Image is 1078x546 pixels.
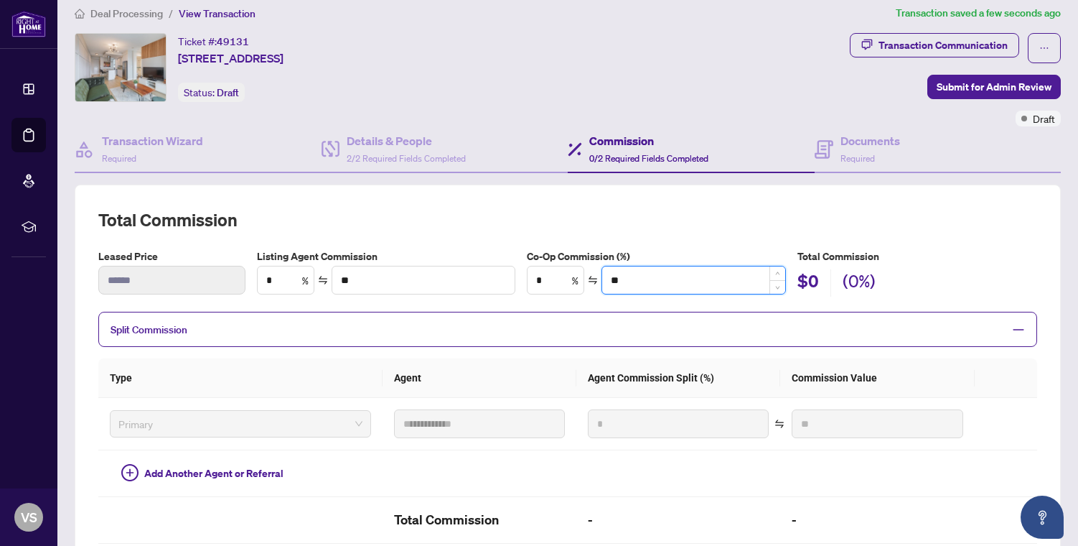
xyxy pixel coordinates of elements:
li: / [169,5,173,22]
span: [STREET_ADDRESS] [178,50,283,67]
span: Deal Processing [90,7,163,20]
th: Agent [383,358,576,398]
label: Leased Price [98,249,245,264]
th: Commission Value [780,358,974,398]
span: swap [318,275,328,285]
span: Required [102,153,136,164]
span: home [75,9,85,19]
label: Listing Agent Commission [257,249,515,264]
img: IMG-W12339845_1.jpg [75,34,166,101]
button: Transaction Communication [850,33,1019,57]
span: 2/2 Required Fields Completed [347,153,466,164]
span: Draft [1033,111,1055,126]
h2: (0%) [843,269,876,297]
h2: Total Commission [98,208,1037,231]
span: Increase Value [769,267,785,280]
span: up [775,271,780,276]
span: swap [588,275,598,285]
span: down [775,285,780,290]
span: Split Commission [111,323,187,336]
h4: Details & People [347,132,466,149]
div: Split Commission [98,312,1037,347]
th: Agent Commission Split (%) [576,358,780,398]
span: View Transaction [179,7,256,20]
h2: - [792,509,962,532]
h5: Total Commission [797,249,1037,264]
button: Open asap [1021,496,1064,539]
article: Transaction saved a few seconds ago [896,5,1061,22]
span: Submit for Admin Review [937,75,1051,98]
div: Status: [178,83,245,102]
div: Ticket #: [178,33,249,50]
span: VS [21,507,37,527]
span: swap [774,419,784,429]
button: Submit for Admin Review [927,75,1061,99]
th: Type [98,358,383,398]
h2: $0 [797,269,819,297]
img: logo [11,11,46,37]
span: 0/2 Required Fields Completed [589,153,708,164]
span: Decrease Value [769,280,785,294]
span: ellipsis [1039,43,1049,53]
label: Co-Op Commission (%) [527,249,785,264]
h2: Total Commission [394,509,565,532]
h4: Documents [840,132,900,149]
h2: - [588,509,769,532]
button: Add Another Agent or Referral [110,462,295,485]
h4: Commission [589,132,708,149]
span: Add Another Agent or Referral [144,466,283,481]
h4: Transaction Wizard [102,132,203,149]
span: plus-circle [121,464,139,481]
span: minus [1012,323,1025,336]
span: Required [840,153,875,164]
span: 49131 [217,35,249,48]
div: Transaction Communication [878,34,1008,57]
span: Draft [217,86,239,99]
span: Primary [118,413,362,435]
